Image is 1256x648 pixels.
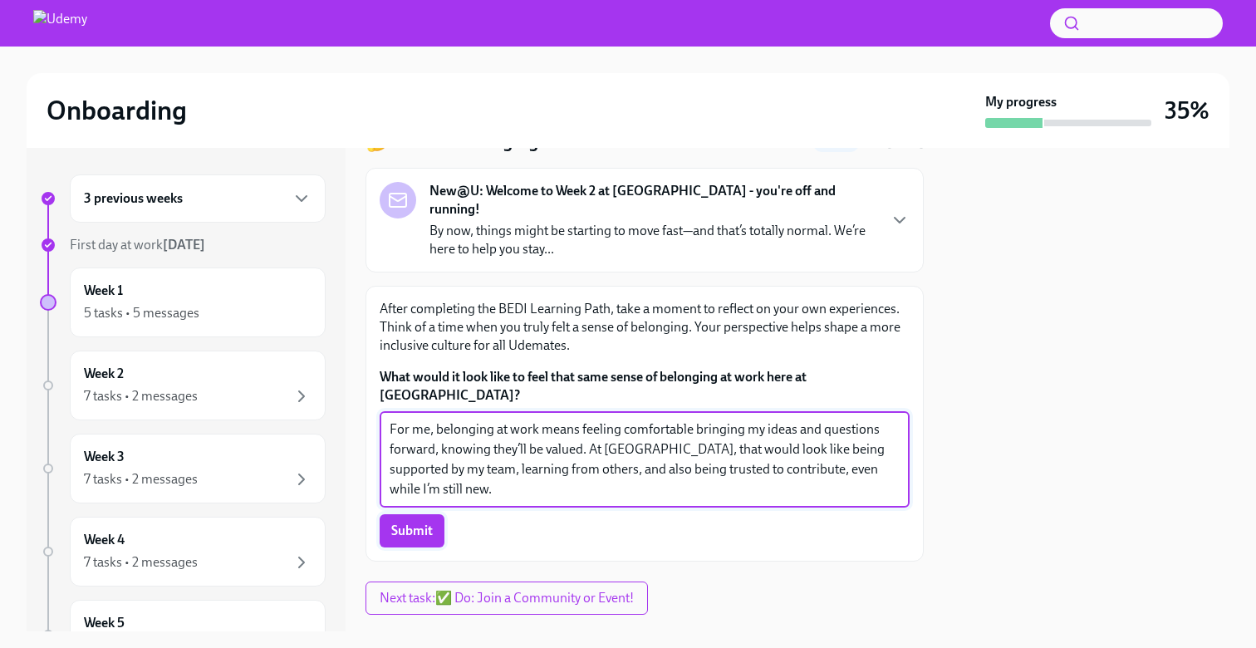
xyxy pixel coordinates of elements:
[390,420,900,499] textarea: For me, belonging at work means feeling comfortable bringing my ideas and questions forward, know...
[47,94,187,127] h2: Onboarding
[84,304,199,322] div: 5 tasks • 5 messages
[84,282,123,300] h6: Week 1
[40,351,326,420] a: Week 27 tasks • 2 messages
[40,236,326,254] a: First day at work[DATE]
[84,553,198,572] div: 7 tasks • 2 messages
[84,365,124,383] h6: Week 2
[84,470,198,488] div: 7 tasks • 2 messages
[84,448,125,466] h6: Week 3
[84,387,198,405] div: 7 tasks • 2 messages
[33,10,87,37] img: Udemy
[40,434,326,503] a: Week 37 tasks • 2 messages
[84,614,125,632] h6: Week 5
[380,368,910,405] label: What would it look like to feel that same sense of belonging at work here at [GEOGRAPHIC_DATA]?
[40,517,326,587] a: Week 47 tasks • 2 messages
[380,514,444,547] button: Submit
[40,268,326,337] a: Week 15 tasks • 5 messages
[366,582,648,615] button: Next task:✅ Do: Join a Community or Event!
[84,531,125,549] h6: Week 4
[163,237,205,253] strong: [DATE]
[866,135,924,150] span: Due
[429,222,876,258] p: By now, things might be starting to move fast—and that’s totally normal. We’re here to help you s...
[70,237,205,253] span: First day at work
[391,523,433,539] span: Submit
[985,93,1057,111] strong: My progress
[429,182,876,218] strong: New@U: Welcome to Week 2 at [GEOGRAPHIC_DATA] - you're off and running!
[84,189,183,208] h6: 3 previous weeks
[380,590,634,606] span: Next task : ✅ Do: Join a Community or Event!
[380,300,910,355] p: After completing the BEDI Learning Path, take a moment to reflect on your own experiences. Think ...
[70,174,326,223] div: 3 previous weeks
[887,135,924,150] strong: [DATE]
[1165,96,1209,125] h3: 35%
